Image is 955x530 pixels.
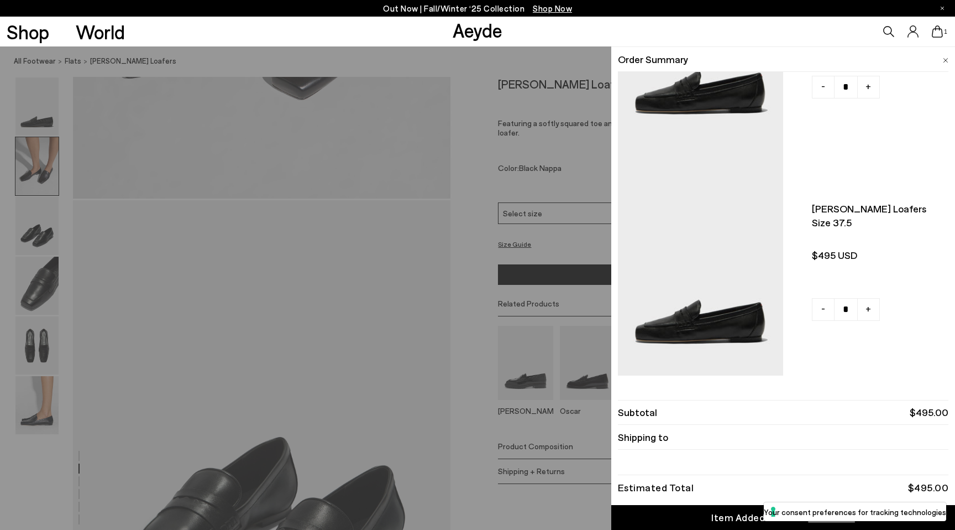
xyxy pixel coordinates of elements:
span: [PERSON_NAME] loafers [812,202,942,216]
span: Navigate to /collections/new-in [533,3,572,13]
a: Shop [7,22,49,41]
a: - [812,76,835,98]
li: Subtotal [618,400,948,425]
a: + [857,76,880,98]
a: World [76,22,125,41]
span: + [865,79,871,93]
label: Your consent preferences for tracking technologies [764,506,946,518]
a: Aeyde [453,18,502,41]
a: + [857,298,880,321]
span: Size 37.5 [812,216,942,230]
span: - [821,301,825,315]
span: 1 [943,29,948,35]
span: + [865,301,871,315]
div: Item Added to Cart [711,511,802,524]
img: AEYDE-LANA-NAPPA-LEATHER-BLACK-1_900x.jpg [618,147,783,376]
span: - [821,79,825,93]
a: - [812,298,835,321]
span: $495 USD [812,248,942,262]
span: $495.00 [910,406,948,419]
div: $495.00 [908,484,949,491]
span: Order Summary [618,53,688,66]
button: Your consent preferences for tracking technologies [764,502,946,521]
a: 1 [932,25,943,38]
a: Item Added to Cart View Cart [611,505,955,530]
div: Estimated Total [618,484,694,491]
span: Shipping to [618,430,668,444]
p: Out Now | Fall/Winter ‘25 Collection [383,2,572,15]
